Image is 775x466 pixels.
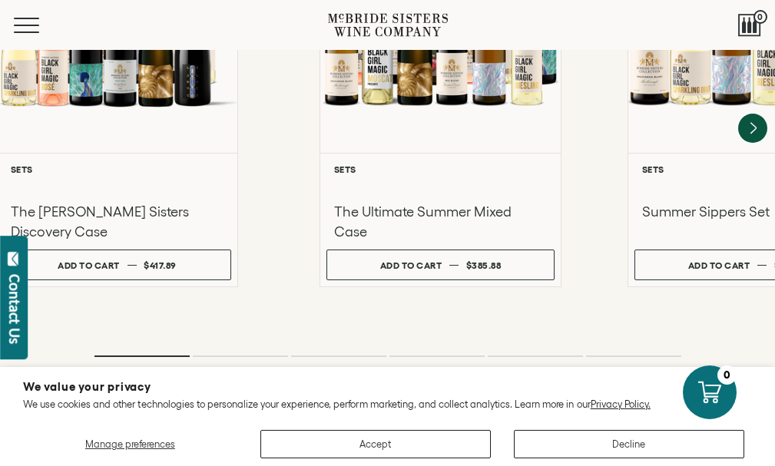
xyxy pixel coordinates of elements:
[23,398,752,411] p: We use cookies and other technologies to personalize your experience, perform marketing, and coll...
[688,254,750,276] div: Add to cart
[753,10,767,24] span: 0
[586,355,681,357] li: Page dot 6
[591,398,651,410] a: Privacy Policy.
[334,202,547,242] h3: The Ultimate Summer Mixed Case
[389,355,485,357] li: Page dot 4
[334,164,547,174] h6: Sets
[94,355,190,357] li: Page dot 1
[144,260,177,270] span: $417.89
[514,430,744,458] button: Decline
[23,381,752,392] h2: We value your privacy
[260,430,491,458] button: Accept
[23,430,237,458] button: Manage preferences
[466,260,502,270] span: $385.88
[326,250,555,280] button: Add to cart $385.88
[7,274,22,344] div: Contact Us
[3,250,231,280] button: Add to cart $417.89
[11,202,224,242] h3: The [PERSON_NAME] Sisters Discovery Case
[193,355,288,357] li: Page dot 2
[291,355,386,357] li: Page dot 3
[738,114,767,143] button: Next
[717,365,737,385] div: 0
[14,18,69,33] button: Mobile Menu Trigger
[58,254,119,276] div: Add to cart
[11,164,224,174] h6: Sets
[488,355,583,357] li: Page dot 5
[85,438,175,450] span: Manage preferences
[380,254,442,276] div: Add to cart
